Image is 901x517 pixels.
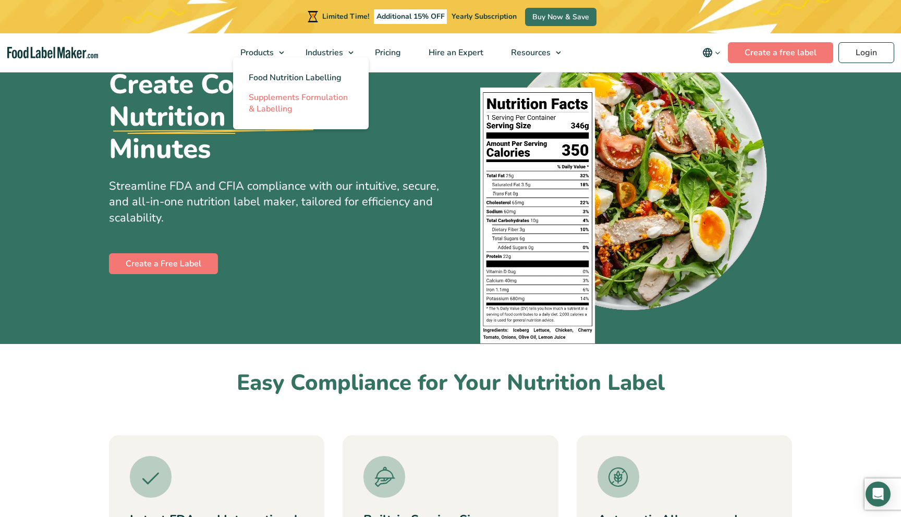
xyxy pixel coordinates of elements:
span: Products [237,47,275,58]
a: Products [227,33,289,72]
a: Hire an Expert [415,33,495,72]
span: Limited Time! [322,11,369,21]
a: Login [838,42,894,63]
a: Supplements Formulation & Labelling [233,88,369,119]
span: Supplements Formulation & Labelling [249,92,348,115]
a: Food Nutrition Labelling [233,68,369,88]
div: Open Intercom Messenger [866,482,891,507]
img: A plate of food with a nutrition facts label on top of it. [480,32,771,344]
span: Food Nutrition Labelling [249,72,342,83]
a: Pricing [361,33,412,72]
h2: Easy Compliance for Your Nutrition Label [109,369,792,398]
a: Create a free label [728,42,833,63]
span: Resources [508,47,552,58]
a: Resources [497,33,566,72]
a: Create a Free Label [109,253,218,274]
span: Industries [302,47,344,58]
span: Additional 15% OFF [374,9,447,24]
u: Nutrition Labels [109,101,318,133]
span: Yearly Subscription [452,11,517,21]
a: Industries [292,33,359,72]
span: Pricing [372,47,402,58]
a: Buy Now & Save [525,8,596,26]
img: A green tick icon. [130,456,172,498]
span: Hire an Expert [425,47,484,58]
h1: Create Compliant in Minutes [109,68,432,166]
span: Streamline FDA and CFIA compliance with our intuitive, secure, and all-in-one nutrition label mak... [109,178,439,226]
